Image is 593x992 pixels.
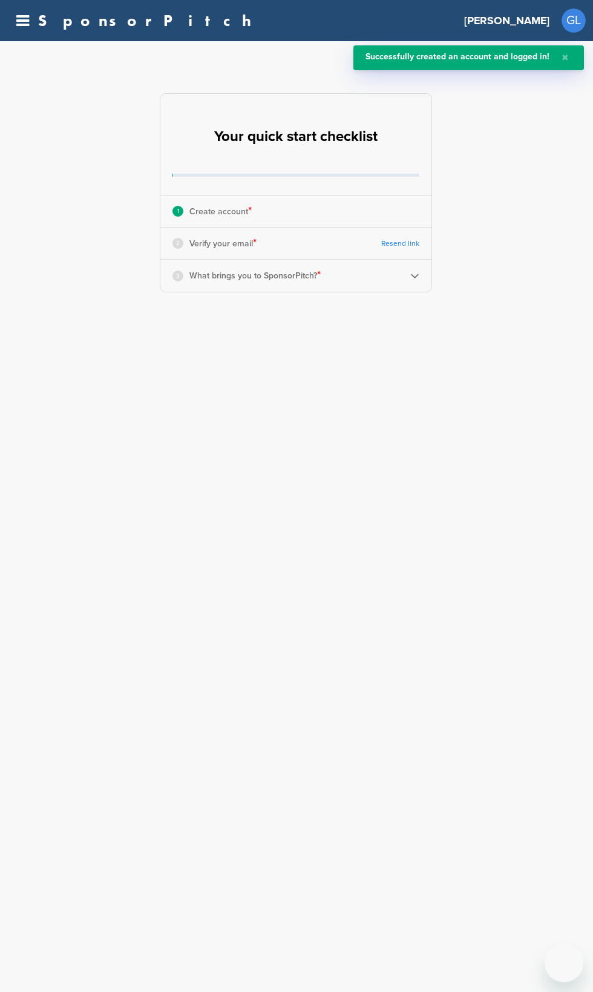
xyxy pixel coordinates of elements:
[545,944,583,982] iframe: Button to launch messaging window
[172,206,183,217] div: 1
[172,271,183,281] div: 3
[172,238,183,249] div: 2
[464,7,549,34] a: [PERSON_NAME]
[559,53,572,63] button: Close
[381,239,419,248] a: Resend link
[38,13,259,28] a: SponsorPitch
[410,271,419,280] img: Checklist arrow 2
[189,235,257,251] p: Verify your email
[464,12,549,29] h3: [PERSON_NAME]
[562,8,586,33] a: GL
[189,203,252,219] p: Create account
[365,53,549,61] div: Successfully created an account and logged in!
[214,123,378,150] h2: Your quick start checklist
[189,268,321,283] p: What brings you to SponsorPitch?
